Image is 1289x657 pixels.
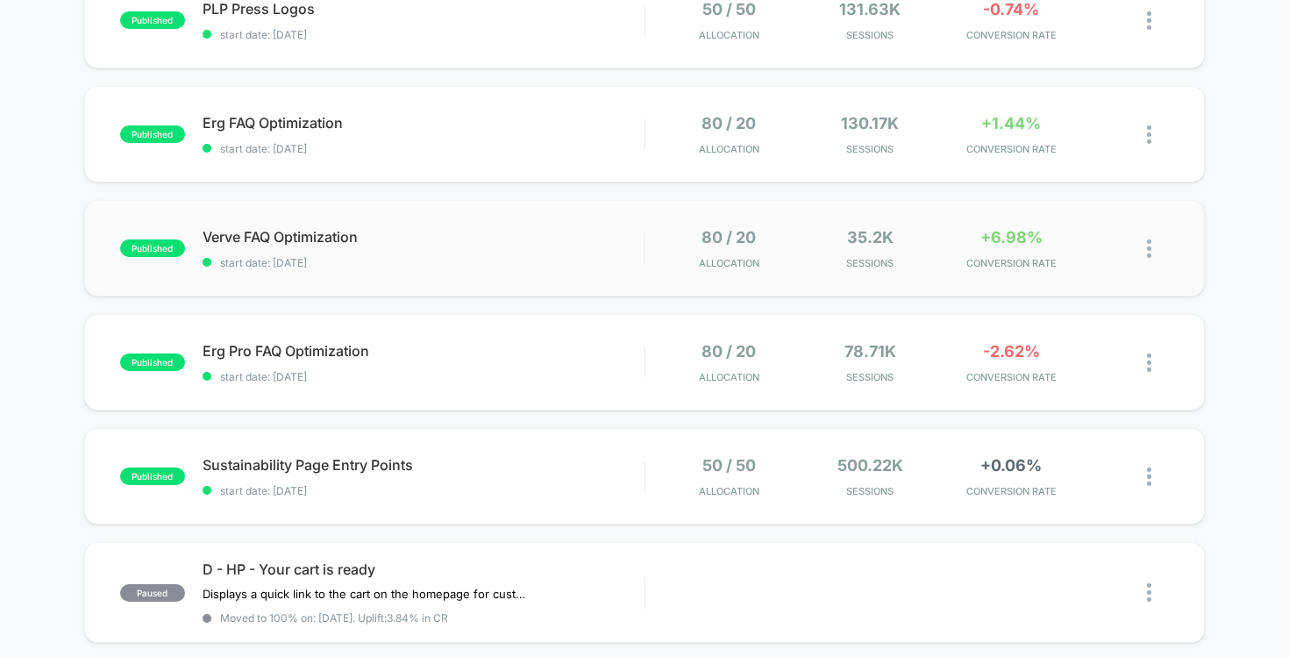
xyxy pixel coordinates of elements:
[701,228,756,246] span: 80 / 20
[1147,583,1151,602] img: close
[120,353,185,371] span: published
[120,239,185,257] span: published
[1147,468,1151,486] img: close
[1147,125,1151,144] img: close
[804,143,936,155] span: Sessions
[702,456,756,475] span: 50 / 50
[804,371,936,383] span: Sessions
[945,143,1078,155] span: CONVERSION RATE
[203,561,644,578] span: D - HP - Your cart is ready
[980,228,1043,246] span: +6.98%
[844,342,896,361] span: 78.71k
[983,342,1040,361] span: -2.62%
[203,587,528,601] span: Displays a quick link to the cart on the homepage for customers who've added at least 1 item to t...
[837,456,903,475] span: 500.22k
[203,228,644,246] span: Verve FAQ Optimization
[841,114,899,132] span: 130.17k
[847,228,894,246] span: 35.2k
[120,584,185,602] span: paused
[699,143,759,155] span: Allocation
[203,370,644,383] span: start date: [DATE]
[203,114,644,132] span: Erg FAQ Optimization
[981,114,1041,132] span: +1.44%
[120,11,185,29] span: published
[699,29,759,41] span: Allocation
[1147,239,1151,258] img: close
[203,484,644,497] span: start date: [DATE]
[945,29,1078,41] span: CONVERSION RATE
[980,456,1042,475] span: +0.06%
[701,114,756,132] span: 80 / 20
[120,125,185,143] span: published
[203,142,644,155] span: start date: [DATE]
[203,342,644,360] span: Erg Pro FAQ Optimization
[699,257,759,269] span: Allocation
[804,29,936,41] span: Sessions
[699,485,759,497] span: Allocation
[220,611,448,625] span: Moved to 100% on: [DATE] . Uplift: 3.84% in CR
[945,257,1078,269] span: CONVERSION RATE
[945,485,1078,497] span: CONVERSION RATE
[1147,353,1151,372] img: close
[701,342,756,361] span: 80 / 20
[203,28,644,41] span: start date: [DATE]
[203,256,644,269] span: start date: [DATE]
[120,468,185,485] span: published
[1147,11,1151,30] img: close
[945,371,1078,383] span: CONVERSION RATE
[804,257,936,269] span: Sessions
[804,485,936,497] span: Sessions
[699,371,759,383] span: Allocation
[203,456,644,474] span: Sustainability Page Entry Points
